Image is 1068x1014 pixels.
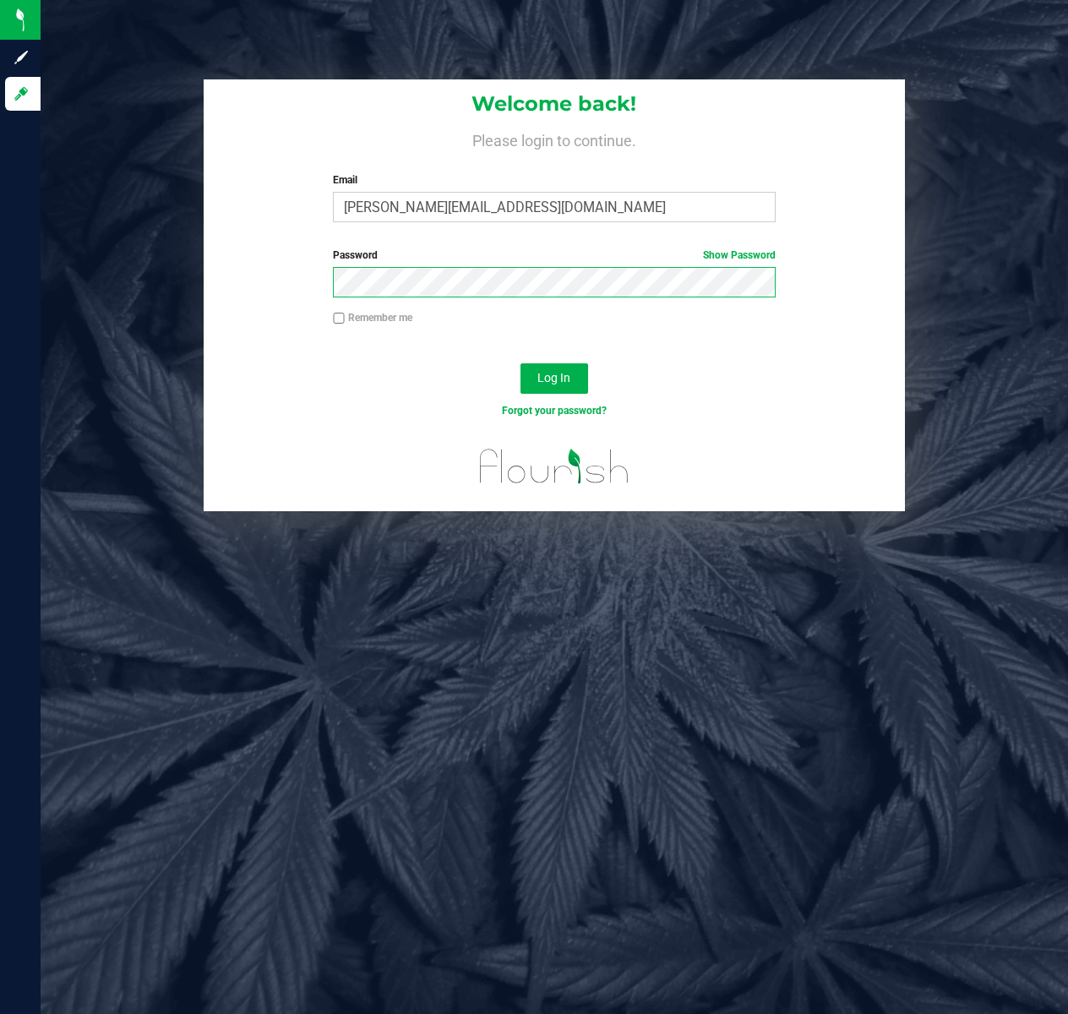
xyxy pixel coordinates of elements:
inline-svg: Sign up [13,49,30,66]
span: Log In [537,371,570,384]
a: Show Password [703,249,776,261]
a: Forgot your password? [502,405,607,417]
inline-svg: Log in [13,85,30,102]
h1: Welcome back! [204,93,906,115]
button: Log In [520,363,588,394]
h4: Please login to continue. [204,128,906,149]
label: Email [333,172,776,188]
input: Remember me [333,313,345,324]
img: flourish_logo.svg [466,436,642,497]
span: Password [333,249,378,261]
label: Remember me [333,310,412,325]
